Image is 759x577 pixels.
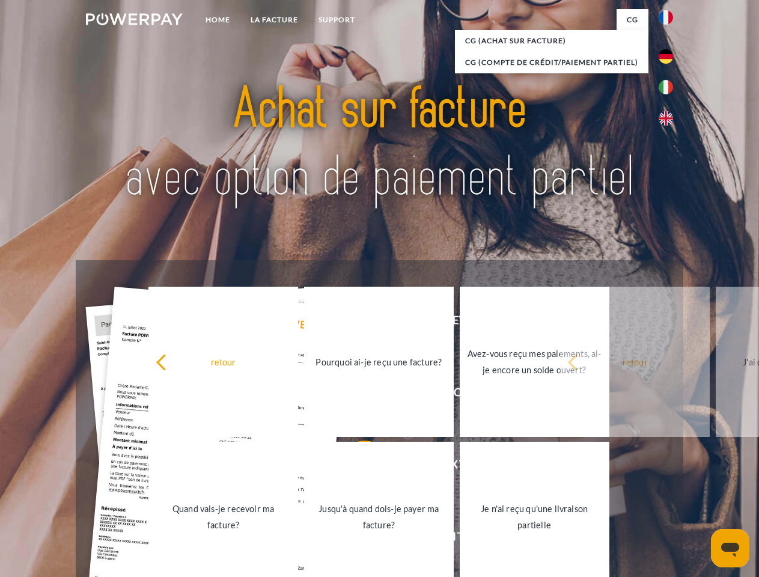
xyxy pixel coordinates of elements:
[455,30,648,52] a: CG (achat sur facture)
[311,353,447,370] div: Pourquoi ai-je reçu une facture?
[460,287,609,437] a: Avez-vous reçu mes paiements, ai-je encore un solde ouvert?
[195,9,240,31] a: Home
[467,501,602,533] div: Je n'ai reçu qu'une livraison partielle
[659,49,673,64] img: de
[659,80,673,94] img: it
[659,111,673,126] img: en
[617,9,648,31] a: CG
[240,9,308,31] a: LA FACTURE
[711,529,749,567] iframe: Bouton de lancement de la fenêtre de messagerie
[115,58,644,230] img: title-powerpay_fr.svg
[156,501,291,533] div: Quand vais-je recevoir ma facture?
[567,353,703,370] div: retour
[467,346,602,378] div: Avez-vous reçu mes paiements, ai-je encore un solde ouvert?
[308,9,365,31] a: Support
[156,353,291,370] div: retour
[659,10,673,25] img: fr
[86,13,183,25] img: logo-powerpay-white.svg
[311,501,447,533] div: Jusqu'à quand dois-je payer ma facture?
[455,52,648,73] a: CG (Compte de crédit/paiement partiel)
